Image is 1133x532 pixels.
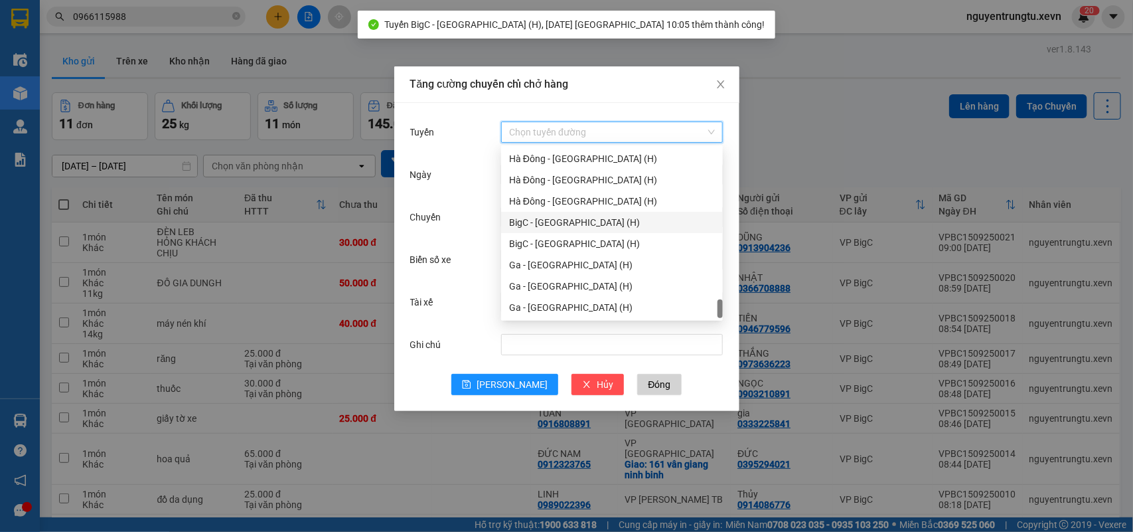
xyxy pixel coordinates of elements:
[462,380,471,391] span: save
[716,79,726,90] span: close
[501,334,723,355] input: Ghi chú
[410,339,448,350] label: Ghi chú
[410,212,448,222] label: Chuyến
[368,19,379,30] span: check-circle
[410,254,458,265] label: Biển số xe
[509,215,715,230] div: BigC - [GEOGRAPHIC_DATA] (H)
[571,374,624,395] button: closeHủy
[384,19,765,30] span: Tuyến BigC - [GEOGRAPHIC_DATA] (H), [DATE] [GEOGRAPHIC_DATA] 10:05 thêm thành công!
[582,380,591,391] span: close
[410,77,723,92] div: Tăng cường chuyến chỉ chở hàng
[509,279,715,294] div: Ga - [GEOGRAPHIC_DATA] (H)
[509,151,715,166] div: Hà Đông - [GEOGRAPHIC_DATA] (H)
[648,377,670,392] span: Đóng
[509,258,715,272] div: Ga - [GEOGRAPHIC_DATA] (H)
[501,169,723,191] div: Hà Đông - Nam Định (H)
[509,173,715,187] div: Hà Đông - [GEOGRAPHIC_DATA] (H)
[637,374,681,395] button: Đóng
[509,194,715,209] div: Hà Đông - [GEOGRAPHIC_DATA] (H)
[509,236,715,251] div: BigC - [GEOGRAPHIC_DATA] (H)
[702,66,739,104] button: Close
[477,377,548,392] span: [PERSON_NAME]
[501,233,723,254] div: BigC - Ninh Bình (H)
[501,148,723,169] div: Hà Đông - Thái Bình (H)
[501,254,723,276] div: Ga - Thái Bình (H)
[501,276,723,297] div: Ga - Nam Định (H)
[501,212,723,233] div: BigC - Nam Định (H)
[451,374,558,395] button: save[PERSON_NAME]
[509,300,715,315] div: Ga - [GEOGRAPHIC_DATA] (H)
[501,297,723,318] div: Ga - Ninh Bình (H)
[410,169,439,180] label: Ngày
[501,191,723,212] div: Hà Đông - Ninh Bình (H)
[410,297,440,308] label: Tài xế
[597,377,613,392] span: Hủy
[410,127,441,137] label: Tuyến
